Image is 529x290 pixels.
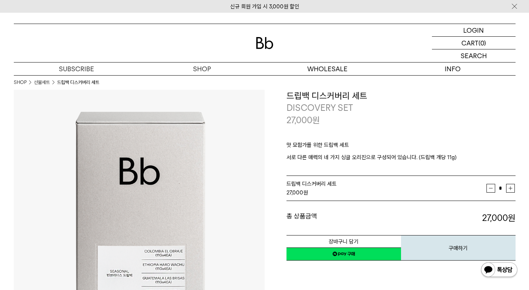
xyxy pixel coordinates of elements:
[432,37,516,49] a: CART (0)
[463,24,484,36] p: LOGIN
[14,79,27,86] a: SHOP
[390,63,516,75] p: INFO
[506,184,515,193] button: 증가
[432,24,516,37] a: LOGIN
[461,37,478,49] p: CART
[256,37,273,49] img: 로고
[286,188,486,197] div: 원
[286,114,320,126] p: 27,000
[286,141,516,153] p: 맛 모험가를 위한 드립백 세트
[14,63,139,75] a: SUBSCRIBE
[286,247,401,261] a: 새창
[57,79,99,86] li: 드립백 디스커버리 세트
[482,213,516,223] strong: 27,000
[230,3,299,10] a: 신규 회원 가입 시 3,000원 할인
[265,63,390,75] p: WHOLESALE
[486,184,495,193] button: 감소
[34,79,50,86] a: 선물세트
[508,213,516,223] b: 원
[312,115,320,125] span: 원
[286,235,401,248] button: 장바구니 담기
[286,212,401,224] dt: 총 상품금액
[286,181,337,187] span: 드립백 디스커버리 세트
[480,262,518,279] img: 카카오톡 채널 1:1 채팅 버튼
[286,102,516,114] p: DISCOVERY SET
[286,153,516,162] p: 서로 다른 매력의 네 가지 싱글 오리진으로 구성되어 있습니다. (드립백 개당 11g)
[286,90,516,102] h3: 드립백 디스커버리 세트
[139,63,265,75] a: SHOP
[401,235,516,261] button: 구매하기
[478,37,486,49] p: (0)
[461,49,487,62] p: SEARCH
[286,189,303,196] strong: 27,000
